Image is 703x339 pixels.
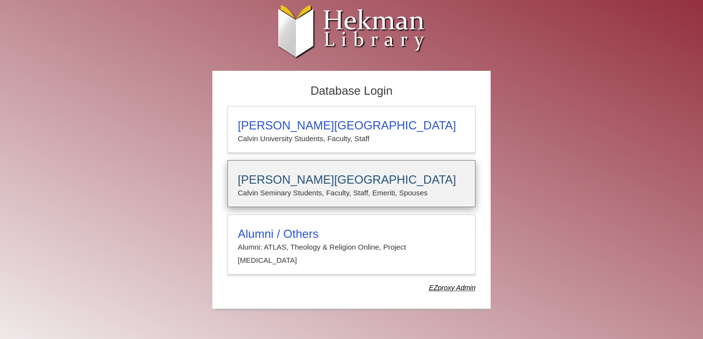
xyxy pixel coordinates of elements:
summary: Alumni / OthersAlumni: ATLAS, Theology & Religion Online, Project [MEDICAL_DATA] [238,227,465,267]
h3: [PERSON_NAME][GEOGRAPHIC_DATA] [238,173,465,187]
p: Calvin University Students, Faculty, Staff [238,132,465,145]
h2: Database Login [223,81,480,101]
a: [PERSON_NAME][GEOGRAPHIC_DATA]Calvin University Students, Faculty, Staff [227,106,476,153]
a: [PERSON_NAME][GEOGRAPHIC_DATA]Calvin Seminary Students, Faculty, Staff, Emeriti, Spouses [227,160,476,207]
dfn: Use Alumni login [429,284,476,292]
p: Calvin Seminary Students, Faculty, Staff, Emeriti, Spouses [238,187,465,199]
h3: [PERSON_NAME][GEOGRAPHIC_DATA] [238,119,465,132]
p: Alumni: ATLAS, Theology & Religion Online, Project [MEDICAL_DATA] [238,241,465,267]
h3: Alumni / Others [238,227,465,241]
